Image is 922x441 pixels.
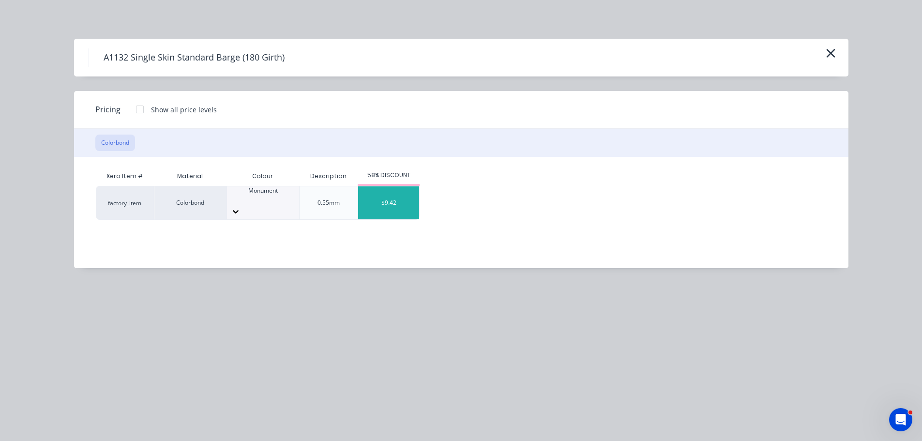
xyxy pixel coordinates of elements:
div: factory_item [96,186,154,220]
div: $9.42 [358,186,419,219]
span: Pricing [95,104,121,115]
button: Colorbond [95,135,135,151]
div: Xero Item # [96,167,154,186]
h4: A1132 Single Skin Standard Barge (180 Girth) [89,48,299,67]
div: Material [154,167,227,186]
div: Monument [227,186,299,195]
div: Show all price levels [151,105,217,115]
div: 58% DISCOUNT [358,171,420,180]
div: Colorbond [154,186,227,220]
iframe: Intercom live chat [889,408,912,431]
div: Description [302,164,354,188]
div: Colour [227,167,299,186]
div: 0.55mm [317,198,340,207]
